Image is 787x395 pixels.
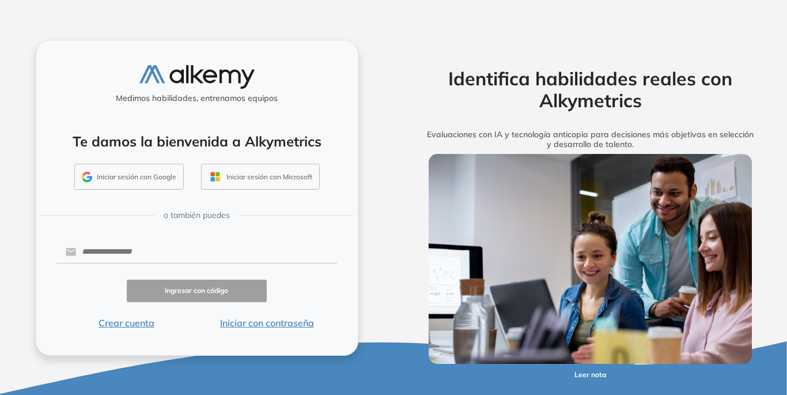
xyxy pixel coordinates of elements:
[411,130,770,149] h5: Evaluaciones con IA y tecnología anticopia para decisiones más objetivas en selección y desarroll...
[41,93,353,103] h5: Medimos habilidades, entrenamos equipos
[209,170,222,183] img: OUTLOOK_ICON
[127,280,267,302] button: Ingresar con código
[201,164,320,190] button: Iniciar sesión con Microsoft
[411,67,770,112] h2: Identifica habilidades reales con Alkymetrics
[546,364,635,386] button: Leer nota
[139,65,255,89] img: logo-alkemy
[51,133,343,150] h4: Te damos la bienvenida a Alkymetrics
[196,316,337,330] button: Iniciar con contraseña
[429,154,752,364] img: img-more-info
[74,164,184,190] button: Iniciar sesión con Google
[82,172,92,182] img: GMAIL_ICON
[56,316,197,330] button: Crear cuenta
[164,209,230,221] span: o también puedes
